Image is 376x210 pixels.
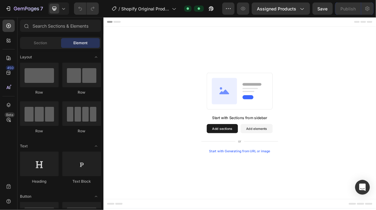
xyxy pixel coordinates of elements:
[318,6,328,11] span: Save
[312,2,333,15] button: Save
[335,2,361,15] button: Publish
[103,17,376,210] iframe: Design area
[40,5,43,12] p: 7
[91,141,101,151] span: Toggle open
[62,90,101,95] div: Row
[147,132,221,139] div: Start with Sections from sidebar
[185,144,229,157] button: Add elements
[34,40,47,46] span: Section
[62,128,101,134] div: Row
[5,112,15,117] div: Beta
[20,143,28,149] span: Text
[20,128,59,134] div: Row
[340,6,356,12] div: Publish
[121,6,169,12] span: Shopify Original Product Template
[20,179,59,184] div: Heading
[91,192,101,201] span: Toggle open
[62,179,101,184] div: Text Block
[143,179,226,184] div: Start with Generating from URL or image
[257,6,296,12] span: Assigned Products
[118,6,120,12] span: /
[355,180,370,195] div: Open Intercom Messenger
[20,20,101,32] input: Search Sections & Elements
[2,2,46,15] button: 7
[20,194,31,199] span: Button
[140,144,182,157] button: Add sections
[20,54,32,60] span: Layout
[20,90,59,95] div: Row
[6,65,15,70] div: 450
[91,52,101,62] span: Toggle open
[73,40,87,46] span: Element
[252,2,310,15] button: Assigned Products
[74,2,99,15] div: Undo/Redo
